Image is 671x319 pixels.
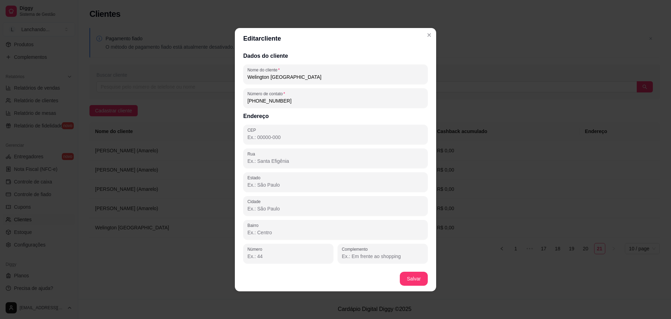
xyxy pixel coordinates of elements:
[247,205,424,212] input: Cidade
[247,199,263,204] label: Cidade
[342,253,424,260] input: Complemento
[247,127,258,133] label: CEP
[247,151,258,157] label: Rua
[247,229,424,236] input: Bairro
[235,28,436,49] header: Editar cliente
[247,246,265,252] label: Número
[342,246,370,252] label: Complemento
[243,52,428,60] h2: Dados do cliente
[247,175,263,181] label: Estado
[400,272,428,286] button: Salvar
[247,134,424,141] input: CEP
[247,67,282,73] label: Nome do cliente
[247,222,261,228] label: Bairro
[247,181,424,188] input: Estado
[247,91,287,97] label: Número de contato
[247,97,424,104] input: Número de contato
[247,253,329,260] input: Número
[243,112,428,120] h2: Endereço
[424,29,435,41] button: Close
[247,158,424,165] input: Rua
[247,74,424,81] input: Nome do cliente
